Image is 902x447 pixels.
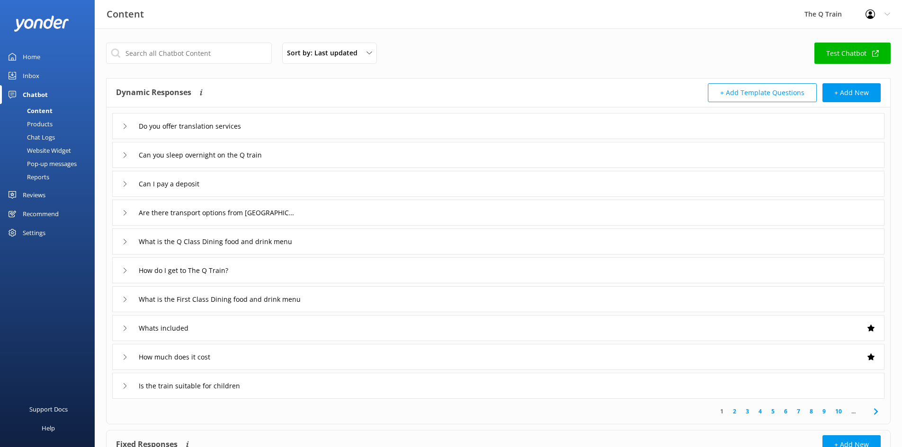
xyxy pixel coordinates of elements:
[14,16,69,31] img: yonder-white-logo.png
[818,407,831,416] a: 9
[831,407,847,416] a: 10
[814,43,891,64] a: Test Chatbot
[6,144,71,157] div: Website Widget
[728,407,741,416] a: 2
[792,407,805,416] a: 7
[741,407,754,416] a: 3
[23,47,40,66] div: Home
[23,185,45,204] div: Reviews
[23,66,39,85] div: Inbox
[708,83,817,102] button: + Add Template Questions
[6,170,49,184] div: Reports
[767,407,779,416] a: 5
[6,131,95,144] a: Chat Logs
[6,104,95,117] a: Content
[6,104,53,117] div: Content
[847,407,860,416] span: ...
[822,83,881,102] button: + Add New
[106,43,272,64] input: Search all Chatbot Content
[287,48,363,58] span: Sort by: Last updated
[23,204,59,223] div: Recommend
[42,419,55,438] div: Help
[29,400,68,419] div: Support Docs
[6,157,95,170] a: Pop-up messages
[6,144,95,157] a: Website Widget
[23,223,45,242] div: Settings
[6,170,95,184] a: Reports
[107,7,144,22] h3: Content
[805,407,818,416] a: 8
[116,83,191,102] h4: Dynamic Responses
[6,131,55,144] div: Chat Logs
[779,407,792,416] a: 6
[715,407,728,416] a: 1
[6,157,77,170] div: Pop-up messages
[6,117,53,131] div: Products
[23,85,48,104] div: Chatbot
[754,407,767,416] a: 4
[6,117,95,131] a: Products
